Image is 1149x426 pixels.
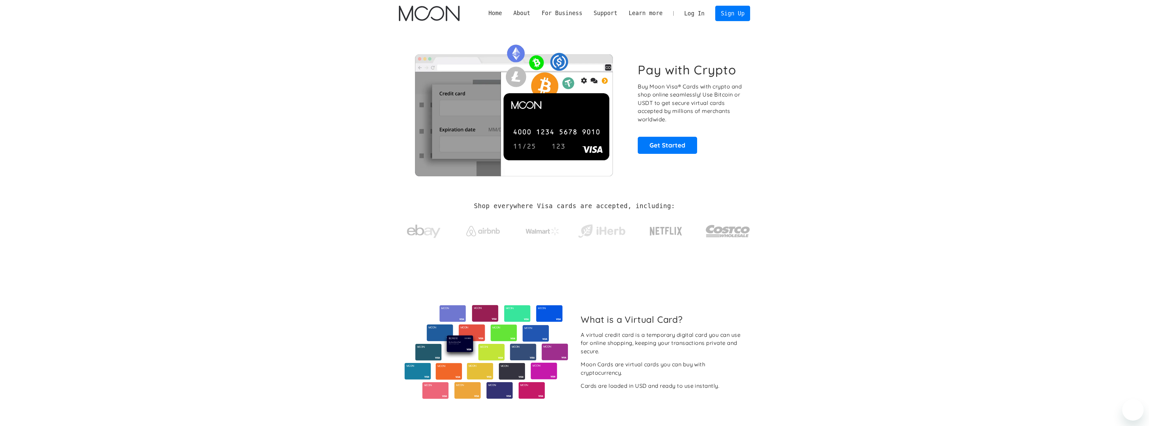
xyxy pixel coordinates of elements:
[577,216,627,243] a: iHerb
[1122,399,1144,421] iframe: Knop om het berichtenvenster te openen
[399,6,460,21] a: home
[581,314,745,325] h2: What is a Virtual Card?
[541,9,582,17] div: For Business
[407,221,440,242] img: ebay
[483,9,508,17] a: Home
[638,137,697,154] a: Get Started
[458,219,508,240] a: Airbnb
[636,216,696,243] a: Netflix
[399,40,629,176] img: Moon Cards let you spend your crypto anywhere Visa is accepted.
[399,6,460,21] img: Moon Logo
[577,223,627,240] img: iHerb
[623,9,668,17] div: Learn more
[581,382,719,390] div: Cards are loaded in USD and ready to use instantly.
[466,226,500,236] img: Airbnb
[706,212,750,247] a: Costco
[638,82,743,124] p: Buy Moon Visa® Cards with crypto and shop online seamlessly! Use Bitcoin or USDT to get secure vi...
[629,9,663,17] div: Learn more
[526,227,559,235] img: Walmart
[536,9,588,17] div: For Business
[581,360,745,377] div: Moon Cards are virtual cards you can buy with cryptocurrency.
[649,223,683,240] img: Netflix
[508,9,536,17] div: About
[679,6,710,21] a: Log In
[593,9,617,17] div: Support
[513,9,530,17] div: About
[715,6,750,21] a: Sign Up
[399,214,449,245] a: ebay
[638,62,736,77] h1: Pay with Crypto
[706,219,750,244] img: Costco
[404,305,569,399] img: Virtual cards from Moon
[517,221,567,239] a: Walmart
[581,331,745,356] div: A virtual credit card is a temporary digital card you can use for online shopping, keeping your t...
[588,9,623,17] div: Support
[474,202,675,210] h2: Shop everywhere Visa cards are accepted, including:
